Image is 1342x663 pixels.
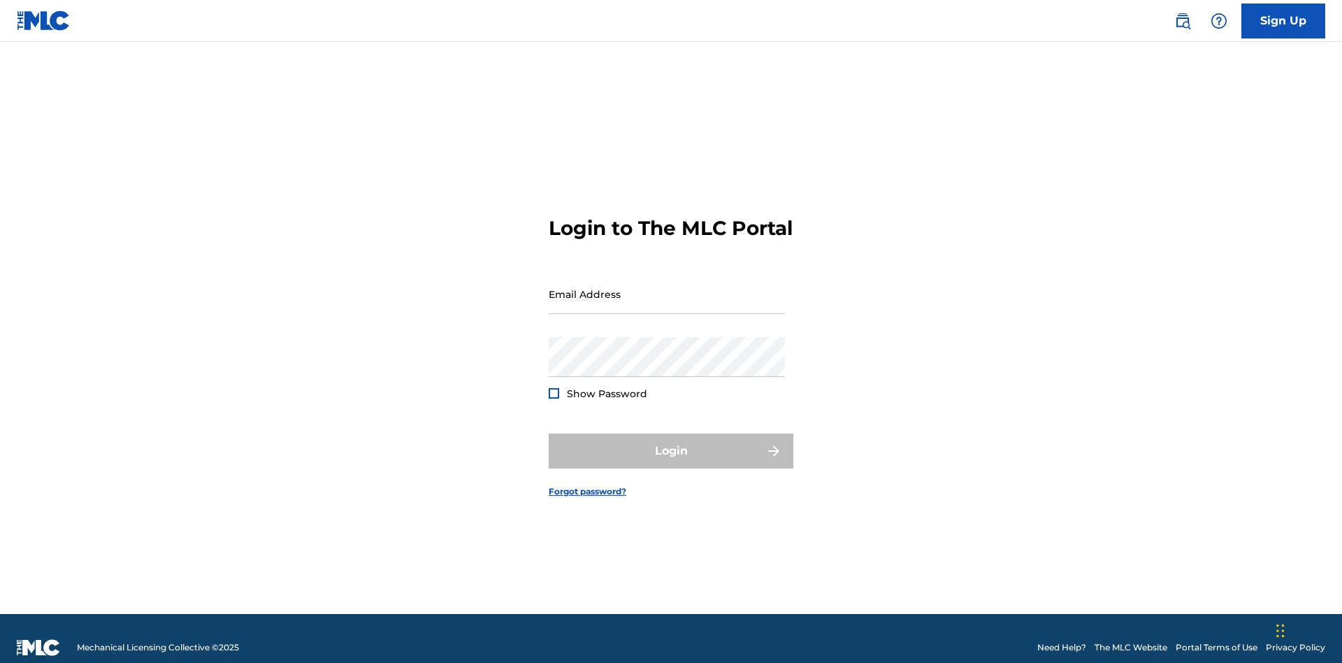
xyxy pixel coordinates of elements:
[77,641,239,654] span: Mechanical Licensing Collective © 2025
[1205,7,1233,35] div: Help
[1241,3,1325,38] a: Sign Up
[549,485,626,498] a: Forgot password?
[1266,641,1325,654] a: Privacy Policy
[1272,596,1342,663] iframe: Chat Widget
[1037,641,1086,654] a: Need Help?
[17,10,71,31] img: MLC Logo
[549,216,793,241] h3: Login to The MLC Portal
[1174,13,1191,29] img: search
[1211,13,1227,29] img: help
[17,639,60,656] img: logo
[1169,7,1197,35] a: Public Search
[567,387,647,400] span: Show Password
[1095,641,1167,654] a: The MLC Website
[1176,641,1257,654] a: Portal Terms of Use
[1276,610,1285,652] div: Drag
